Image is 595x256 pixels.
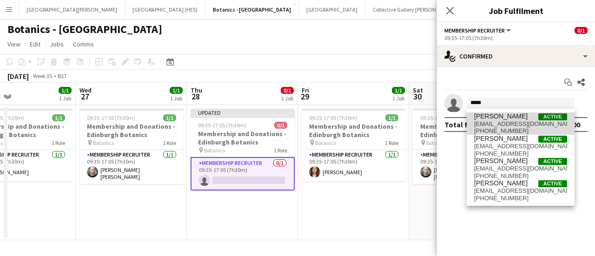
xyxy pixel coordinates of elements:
[7,40,20,48] span: View
[300,91,309,102] span: 29
[274,122,287,129] span: 0/1
[538,136,567,143] span: Active
[79,86,92,94] span: Wed
[444,120,476,129] div: Total fee
[7,22,162,36] h1: Botanics - [GEOGRAPHIC_DATA]
[59,95,71,102] div: 1 Job
[281,87,294,94] span: 0/1
[538,113,567,120] span: Active
[365,0,463,19] button: Collective Gallery [PERSON_NAME]
[163,114,176,121] span: 1/1
[281,95,293,102] div: 1 Job
[474,112,528,120] span: Peter Jeffries
[474,165,567,172] span: mrpeterae@hotmail.com
[302,150,406,181] app-card-role: Membership Recruiter1/109:35-17:05 (7h30m)[PERSON_NAME]
[538,180,567,187] span: Active
[19,0,125,19] button: [GEOGRAPHIC_DATA][PERSON_NAME]
[189,91,202,102] span: 28
[79,109,184,184] app-job-card: 09:35-17:05 (7h30m)1/1Membership and Donations - Edinburgh Botanics Botanics1 RoleMembership Recr...
[205,0,299,19] button: Botanics - [GEOGRAPHIC_DATA]
[474,157,528,165] span: Peter Rae
[437,5,595,17] h3: Job Fulfilment
[170,87,183,94] span: 1/1
[385,139,398,146] span: 1 Role
[309,114,357,121] span: 09:35-17:05 (7h30m)
[413,150,517,184] app-card-role: Membership Recruiter1/109:35-17:05 (7h30m)[PERSON_NAME] [PERSON_NAME]
[420,114,469,121] span: 09:35-17:05 (7h30m)
[31,72,54,79] span: Week 35
[7,72,29,81] div: [DATE]
[170,95,182,102] div: 1 Job
[444,27,505,34] span: Membership Recruiter
[474,135,528,143] span: Peter Mackenzie
[302,86,309,94] span: Fri
[78,91,92,102] span: 27
[302,122,406,139] h3: Membership and Donations - Edinburgh Botanics
[385,114,398,121] span: 1/1
[191,109,295,190] app-job-card: Updated09:35-17:05 (7h30m)0/1Membership and Donations - Edinburgh Botanics Botanics1 RoleMembersh...
[191,86,202,94] span: Thu
[125,0,205,19] button: [GEOGRAPHIC_DATA] (HES)
[413,86,423,94] span: Sat
[538,158,567,165] span: Active
[59,87,72,94] span: 1/1
[411,91,423,102] span: 30
[299,0,365,19] button: [GEOGRAPHIC_DATA]
[52,114,65,121] span: 1/1
[26,38,44,50] a: Edit
[58,72,67,79] div: BST
[191,130,295,146] h3: Membership and Donations - Edinburgh Botanics
[474,143,567,150] span: peter_mackenzie_6@hotmail.com
[437,45,595,67] div: Confirmed
[392,87,405,94] span: 1/1
[163,139,176,146] span: 1 Role
[30,40,40,48] span: Edit
[575,27,588,34] span: 0/1
[444,34,588,41] div: 09:35-17:05 (7h30m)
[274,147,287,154] span: 1 Role
[474,150,567,158] span: +447769342492
[413,109,517,184] app-job-card: 09:35-17:05 (7h30m)1/1Membership and Donations - Edinburgh Botanics Botanics1 RoleMembership Recr...
[79,150,184,184] app-card-role: Membership Recruiter1/109:35-17:05 (7h30m)[PERSON_NAME] [PERSON_NAME]
[474,179,528,187] span: Peter Twose
[93,139,114,146] span: Botanics
[69,38,98,50] a: Comms
[474,187,567,195] span: petertwose@hotmail.com
[46,38,67,50] a: Jobs
[474,195,567,202] span: +447988803180
[392,95,404,102] div: 1 Job
[204,147,225,154] span: Botanics
[198,122,246,129] span: 09:35-17:05 (7h30m)
[191,109,295,116] div: Updated
[87,114,135,121] span: 09:35-17:05 (7h30m)
[52,139,65,146] span: 1 Role
[302,109,406,181] app-job-card: 09:35-17:05 (7h30m)1/1Membership and Donations - Edinburgh Botanics Botanics1 RoleMembership Recr...
[474,120,567,128] span: petejeffries95@gmail.com
[4,38,24,50] a: View
[315,139,336,146] span: Botanics
[73,40,94,48] span: Comms
[474,172,567,180] span: +447932771452
[426,139,447,146] span: Botanics
[50,40,64,48] span: Jobs
[79,122,184,139] h3: Membership and Donations - Edinburgh Botanics
[444,27,512,34] button: Membership Recruiter
[474,127,567,135] span: +447751787327
[191,157,295,190] app-card-role: Membership Recruiter0/109:35-17:05 (7h30m)
[413,122,517,139] h3: Membership and Donations - Edinburgh Botanics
